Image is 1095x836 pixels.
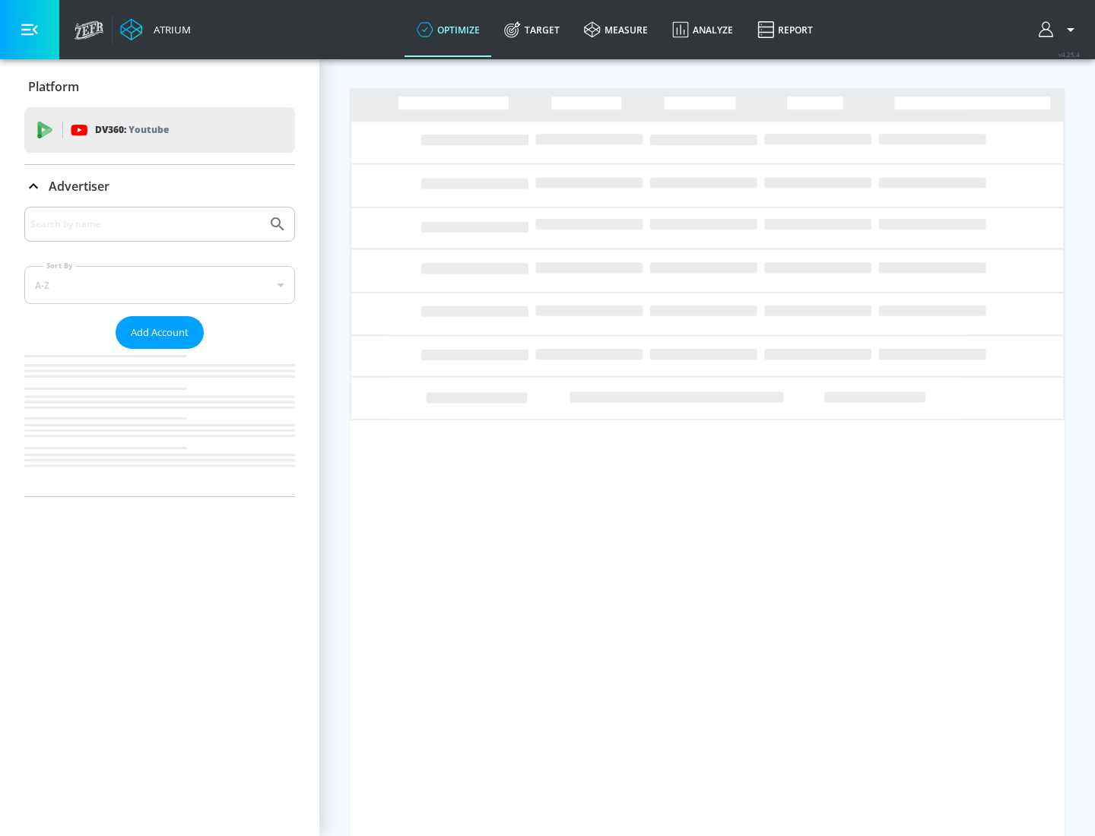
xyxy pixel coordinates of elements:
a: Report [745,2,825,57]
div: Atrium [148,23,191,36]
div: Advertiser [24,165,295,207]
p: Advertiser [49,178,109,195]
button: Add Account [116,316,204,349]
span: v 4.25.4 [1058,50,1080,59]
div: Platform [24,65,295,108]
a: optimize [405,2,492,57]
nav: list of Advertiser [24,349,295,496]
p: Platform [28,78,79,95]
div: A-Z [24,266,295,304]
p: Youtube [129,122,169,138]
p: DV360: [95,122,169,138]
a: measure [572,2,660,57]
span: Add Account [131,324,189,341]
label: Sort By [43,261,76,271]
a: Analyze [660,2,745,57]
a: Atrium [120,18,191,41]
div: Advertiser [24,207,295,496]
div: DV360: Youtube [24,107,295,153]
input: Search by name [30,214,261,234]
a: Target [492,2,572,57]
